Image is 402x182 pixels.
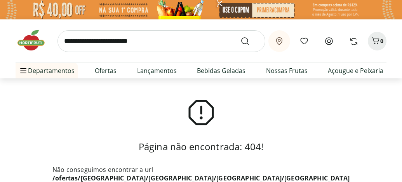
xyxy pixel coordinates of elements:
span: 0 [380,37,383,45]
button: Menu [19,61,28,80]
button: Carrinho [368,32,386,50]
a: Bebidas Geladas [197,66,245,75]
span: Departamentos [19,61,75,80]
a: Ofertas [95,66,117,75]
input: search [57,30,265,52]
a: Nossas Frutas [266,66,308,75]
h3: Página não encontrada: 404! [139,140,263,153]
a: Lançamentos [137,66,177,75]
a: Açougue e Peixaria [328,66,383,75]
img: Hortifruti [16,29,54,52]
button: Submit Search [240,36,259,46]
